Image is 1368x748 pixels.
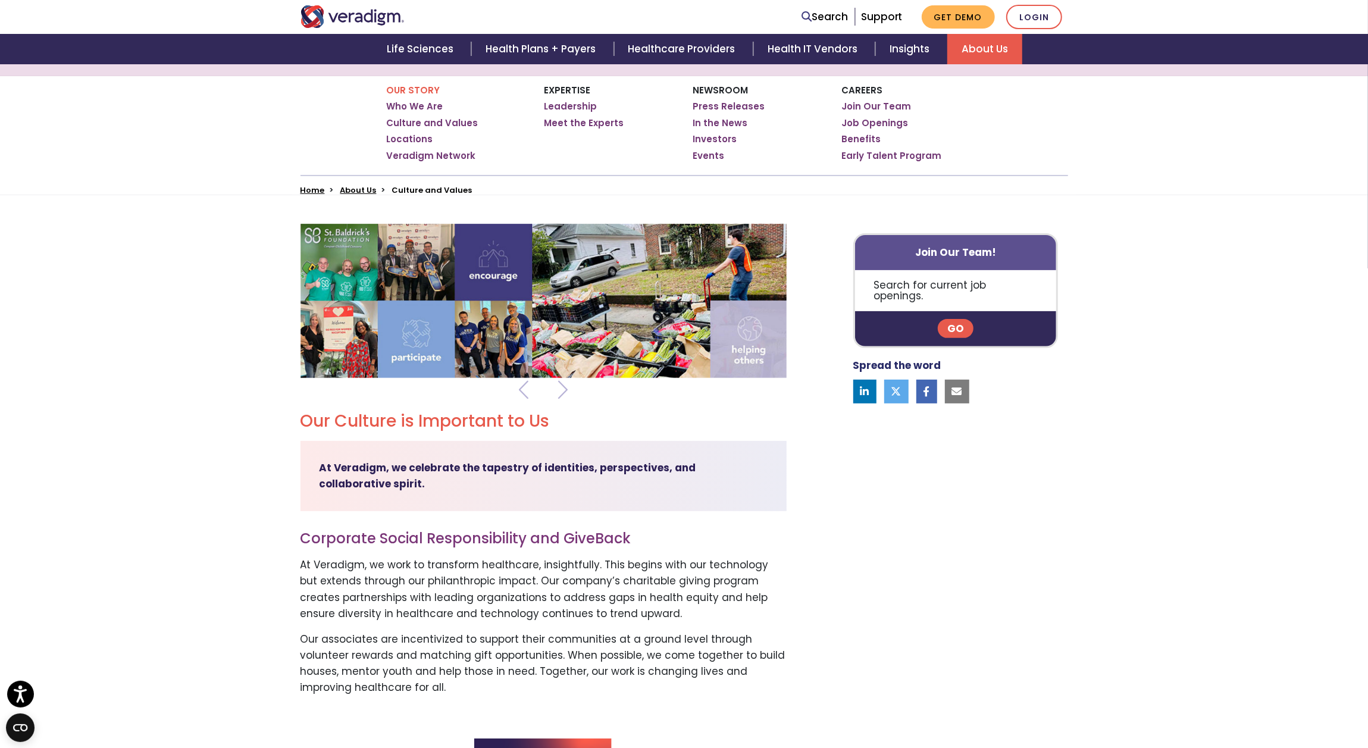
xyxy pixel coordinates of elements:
strong: At Veradigm, we celebrate the tapestry of identities, perspectives, and collaborative spirit. [320,461,696,491]
button: Open CMP widget [6,713,35,742]
a: Home [300,184,325,196]
a: Health IT Vendors [753,34,875,64]
a: Get Demo [922,5,995,29]
a: Who We Are [387,101,443,112]
a: Meet the Experts [544,117,624,129]
p: At Veradigm, we work to transform healthcare, insightfully. This begins with our technology but e... [300,557,787,622]
strong: Join Our Team! [915,245,996,259]
a: Events [693,150,725,162]
a: About Us [947,34,1022,64]
h3: Corporate Social Responsibility and GiveBack [300,530,631,547]
img: Veradigm logo [300,5,405,28]
a: Veradigm Network [387,150,476,162]
a: Health Plans + Payers [471,34,613,64]
a: Healthcare Providers [614,34,753,64]
h2: Our Culture is Important to Us [300,411,550,431]
a: Go [938,319,973,338]
a: About Us [340,184,377,196]
a: Search [802,9,849,25]
a: Culture and Values [387,117,478,129]
a: Join Our Team [842,101,912,112]
a: In the News [693,117,748,129]
a: Benefits [842,133,881,145]
p: Search for current job openings. [855,270,1057,311]
a: Locations [387,133,433,145]
a: Login [1006,5,1062,29]
a: Job Openings [842,117,909,129]
a: Life Sciences [372,34,471,64]
a: Insights [875,34,947,64]
a: Leadership [544,101,597,112]
p: Our associates are incentivized to support their communities at a ground level through volunteer ... [300,631,787,696]
strong: Spread the word [853,358,941,373]
a: Early Talent Program [842,150,942,162]
a: Press Releases [693,101,765,112]
a: Investors [693,133,737,145]
a: Support [861,10,903,24]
